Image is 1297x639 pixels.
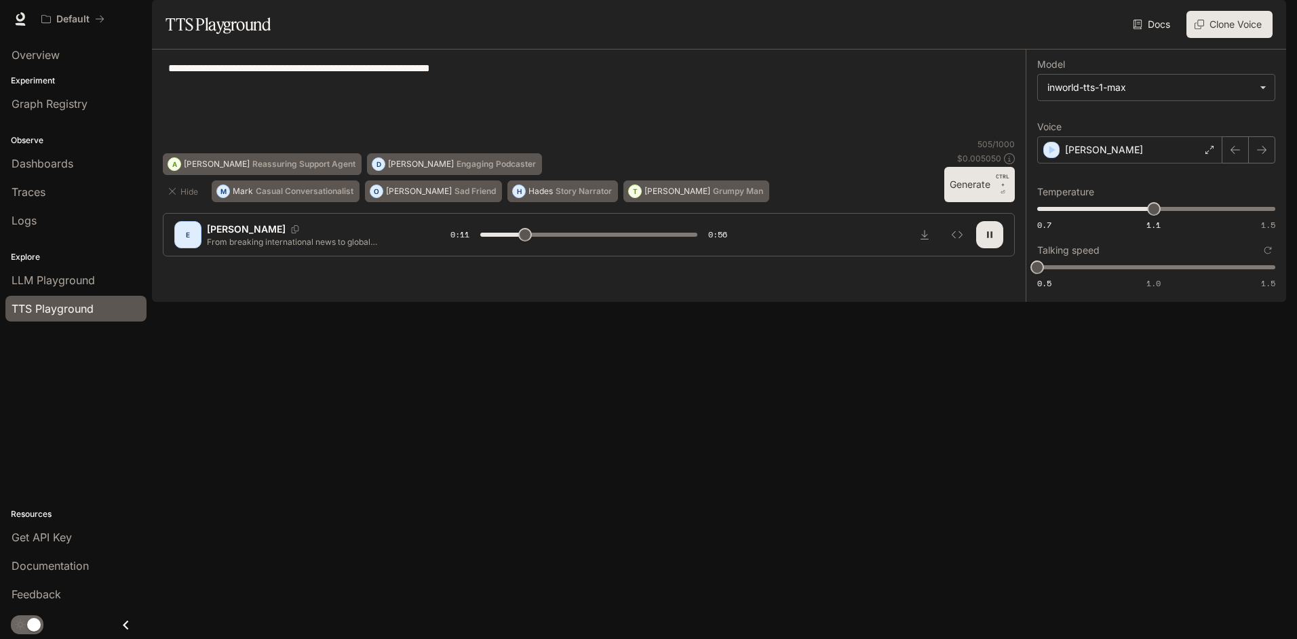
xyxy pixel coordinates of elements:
[365,180,502,202] button: O[PERSON_NAME]Sad Friend
[1146,219,1161,231] span: 1.1
[996,172,1009,197] p: ⏎
[372,153,385,175] div: D
[450,228,469,241] span: 0:11
[457,160,536,168] p: Engaging Podcaster
[386,187,452,195] p: [PERSON_NAME]
[35,5,111,33] button: All workspaces
[367,153,542,175] button: D[PERSON_NAME]Engaging Podcaster
[233,187,253,195] p: Mark
[217,180,229,202] div: M
[629,180,641,202] div: T
[1146,277,1161,289] span: 1.0
[207,236,418,248] p: From breaking international news to global developmentshere's World News. In a significant develo...
[286,225,305,233] button: Copy Voice ID
[168,153,180,175] div: A
[256,187,353,195] p: Casual Conversationalist
[1037,122,1062,132] p: Voice
[1038,75,1275,100] div: inworld-tts-1-max
[513,180,525,202] div: H
[56,14,90,25] p: Default
[1037,277,1051,289] span: 0.5
[644,187,710,195] p: [PERSON_NAME]
[911,221,938,248] button: Download audio
[944,221,971,248] button: Inspect
[957,153,1001,164] p: $ 0.005050
[977,138,1015,150] p: 505 / 1000
[944,167,1015,202] button: GenerateCTRL +⏎
[1037,60,1065,69] p: Model
[623,180,769,202] button: T[PERSON_NAME]Grumpy Man
[708,228,727,241] span: 0:56
[1037,187,1094,197] p: Temperature
[207,222,286,236] p: [PERSON_NAME]
[454,187,496,195] p: Sad Friend
[388,160,454,168] p: [PERSON_NAME]
[1037,246,1100,255] p: Talking speed
[370,180,383,202] div: O
[163,153,362,175] button: A[PERSON_NAME]Reassuring Support Agent
[1186,11,1273,38] button: Clone Voice
[252,160,355,168] p: Reassuring Support Agent
[1261,277,1275,289] span: 1.5
[528,187,553,195] p: Hades
[507,180,618,202] button: HHadesStory Narrator
[1037,219,1051,231] span: 0.7
[1260,243,1275,258] button: Reset to default
[212,180,360,202] button: MMarkCasual Conversationalist
[163,180,206,202] button: Hide
[556,187,612,195] p: Story Narrator
[166,11,271,38] h1: TTS Playground
[184,160,250,168] p: [PERSON_NAME]
[177,224,199,246] div: E
[1261,219,1275,231] span: 1.5
[996,172,1009,189] p: CTRL +
[1047,81,1253,94] div: inworld-tts-1-max
[1130,11,1176,38] a: Docs
[1065,143,1143,157] p: [PERSON_NAME]
[713,187,763,195] p: Grumpy Man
